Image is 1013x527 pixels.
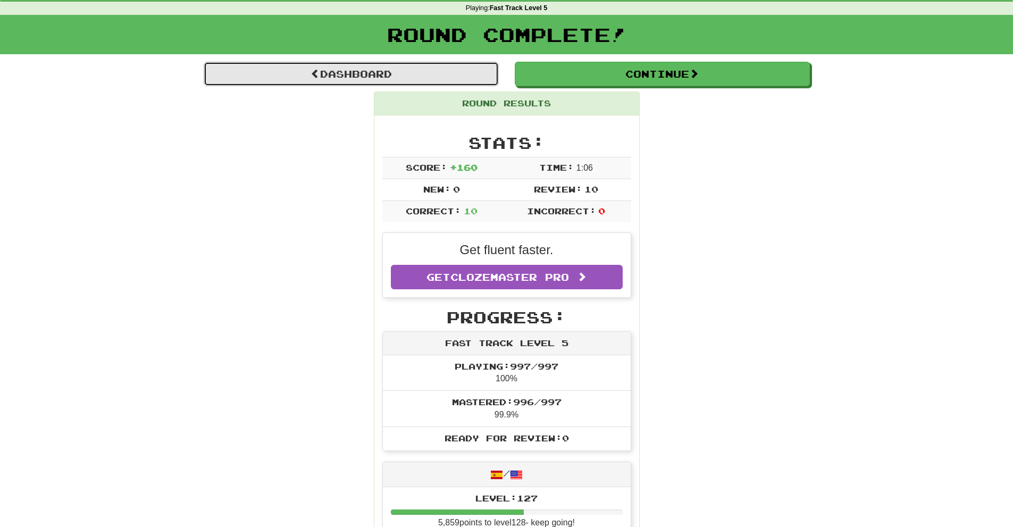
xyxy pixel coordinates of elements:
span: Incorrect: [527,206,596,216]
span: 1 : 0 6 [576,163,593,172]
span: Time: [539,162,574,172]
span: Score: [406,162,447,172]
span: Clozemaster Pro [450,271,569,283]
div: / [383,462,631,487]
h1: Round Complete! [4,24,1009,45]
h2: Progress: [382,308,631,326]
div: Round Results [374,92,639,115]
button: Continue [515,62,810,86]
span: Level: 127 [475,493,538,503]
span: 0 [453,184,460,194]
a: GetClozemaster Pro [391,265,623,289]
span: 10 [464,206,478,216]
span: 10 [584,184,598,194]
span: Playing: 997 / 997 [455,361,558,371]
a: Dashboard [204,62,499,86]
strong: Fast Track Level 5 [490,4,548,12]
span: Correct: [406,206,461,216]
span: Mastered: 996 / 997 [452,397,562,407]
h2: Stats: [382,134,631,152]
span: + 160 [450,162,478,172]
span: 0 [598,206,605,216]
li: 100% [383,355,631,391]
p: Get fluent faster. [391,241,623,259]
span: New: [423,184,451,194]
li: 99.9% [383,390,631,427]
span: Ready for Review: 0 [445,433,569,443]
div: Fast Track Level 5 [383,332,631,355]
span: Review: [534,184,582,194]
